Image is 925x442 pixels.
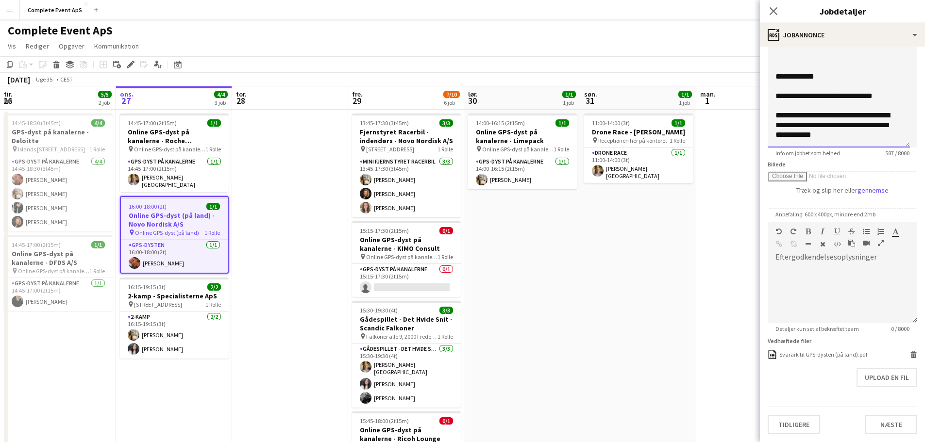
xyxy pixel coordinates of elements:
[437,333,453,340] span: 1 Rolle
[877,239,884,247] button: Fuld skærm
[439,119,453,127] span: 3/3
[128,283,166,291] span: 16:15-19:15 (3t)
[120,278,229,359] app-job-card: 16:15-19:15 (3t)2/22-kamp - Specialisterne ApS [STREET_ADDRESS]1 Rolle2-kamp2/216:15-19:15 (3t)[P...
[768,337,811,344] label: Vedhæftede filer
[848,239,855,247] button: Sæt ind som almindelig tekst
[99,99,111,106] div: 2 job
[598,137,667,144] span: Receptionen her på kontoret
[467,95,478,106] span: 30
[883,325,917,332] span: 0 / 8000
[32,76,56,83] span: Uge 35
[120,311,229,359] app-card-role: 2-kamp2/216:15-19:15 (3t)[PERSON_NAME][PERSON_NAME]
[583,95,597,106] span: 31
[584,114,693,183] div: 11:00-14:00 (3t)1/1Drone Race - [PERSON_NAME] Receptionen her på kontoret1 RolleDrone Race1/111:0...
[555,119,569,127] span: 1/1
[8,75,30,84] div: [DATE]
[128,119,177,127] span: 14:45-17:00 (2t15m)
[4,90,13,98] span: tir.
[679,99,691,106] div: 1 job
[121,240,228,273] app-card-role: GPS-dysten1/116:00-18:00 (2t)[PERSON_NAME]
[775,228,782,235] button: Fortryd
[120,292,229,300] h3: 2-kamp - Specialisterne ApS
[848,228,855,235] button: Gennemstreget
[562,91,576,98] span: 1/1
[90,40,143,52] a: Kommunikation
[857,368,917,387] button: Upload en fil
[236,90,247,98] span: tor.
[779,351,867,358] div: Svarark til GPS-dysten (på land).pdf
[439,417,453,425] span: 0/1
[352,235,461,253] h3: Online GPS-dyst på kanalerne - KIMO Consult
[134,146,205,153] span: Online GPS-dyst på kanalerne
[22,40,53,52] a: Rediger
[207,119,221,127] span: 1/1
[352,114,461,217] app-job-card: 13:45-17:30 (3t45m)3/3Fjernstyret Racerbil - indendørs - Novo Nordisk A/S [STREET_ADDRESS]1 Rolle...
[121,211,228,229] h3: Online GPS-dyst (på land) - Novo Nordisk A/S
[768,211,883,218] span: Anbefaling: 600 x 400px, mindre end 2mb
[790,228,797,235] button: Gentag
[700,90,716,98] span: man.
[834,240,841,248] button: HTML-kode
[468,156,577,189] app-card-role: GPS-dyst på kanalerne1/114:00-16:15 (2t15m)[PERSON_NAME]
[439,307,453,314] span: 3/3
[468,114,577,189] app-job-card: 14:00-16:15 (2t15m)1/1Online GPS-dyst på kanalerne - Limepack Online GPS-dyst på kanalerne1 Rolle...
[584,147,693,183] app-card-role: Drone Race1/111:00-14:00 (3t)[PERSON_NAME][GEOGRAPHIC_DATA]
[366,146,414,153] span: [STREET_ADDRESS]
[135,229,199,236] span: Online GPS-dyst (på land)
[768,325,867,332] span: Detaljer kun set af bekræftet team
[437,253,453,261] span: 1 Rolle
[120,114,229,192] div: 14:45-17:00 (2t15m)1/1Online GPS-dyst på kanalerne - Roche Diagnostics Online GPS-dyst på kanaler...
[214,91,228,98] span: 4/4
[877,149,917,157] span: 587 / 8000
[366,333,437,340] span: Falkoner alle 9, 2000 Frederiksberg - Scandic Falkoner
[4,114,113,231] app-job-card: 14:45-18:30 (3t45m)4/4GPS-dyst på kanalerne - Deloitte Islands [STREET_ADDRESS]1 RolleGPS-dyst på...
[760,23,925,47] div: Jobannonce
[89,146,105,153] span: 1 Rolle
[584,128,693,136] h3: Drone Race - [PERSON_NAME]
[352,156,461,217] app-card-role: Mini Fjernstyret Racerbil3/313:45-17:30 (3t45m)[PERSON_NAME][PERSON_NAME][PERSON_NAME]
[8,42,16,50] span: Vis
[834,228,841,235] button: Understregning
[805,228,811,235] button: Fed
[352,90,363,98] span: fre.
[892,228,899,235] button: Tekstfarve
[863,228,870,235] button: Uordnet liste
[134,301,182,308] span: [STREET_ADDRESS]
[592,119,630,127] span: 11:00-14:00 (3t)
[444,99,459,106] div: 6 job
[768,149,848,157] span: Info om jobbet som helhed
[352,301,461,408] app-job-card: 15:30-19:30 (4t)3/3Gådespillet - Det Hvide Snit - Scandic Falkoner Falkoner alle 9, 2000 Frederik...
[98,91,112,98] span: 5/5
[206,203,220,210] span: 1/1
[60,76,73,83] div: CEST
[205,301,221,308] span: 1 Rolle
[205,146,221,153] span: 1 Rolle
[91,119,105,127] span: 4/4
[863,239,870,247] button: Indsæt video
[215,99,227,106] div: 3 job
[366,253,437,261] span: Online GPS-dyst på kanalerne
[120,90,134,98] span: ons.
[805,240,811,248] button: Vandret linje
[4,249,113,267] h3: Online GPS-dyst på kanalerne - DFDS A/S
[468,128,577,145] h3: Online GPS-dyst på kanalerne - Limepack
[437,146,453,153] span: 1 Rolle
[482,146,554,153] span: Online GPS-dyst på kanalerne
[678,91,692,98] span: 1/1
[12,119,61,127] span: 14:45-18:30 (3t45m)
[670,137,685,144] span: 1 Rolle
[865,415,917,434] button: Næste
[352,221,461,297] app-job-card: 15:15-17:30 (2t15m)0/1Online GPS-dyst på kanalerne - KIMO Consult Online GPS-dyst på kanalerne1 R...
[120,156,229,192] app-card-role: GPS-dyst på kanalerne1/114:45-17:00 (2t15m)[PERSON_NAME][GEOGRAPHIC_DATA]
[468,90,478,98] span: lør.
[768,415,820,434] button: Tidligere
[20,0,90,19] button: Complete Event ApS
[12,241,61,248] span: 14:45-17:00 (2t15m)
[26,42,49,50] span: Rediger
[120,196,229,274] div: 16:00-18:00 (2t)1/1Online GPS-dyst (på land) - Novo Nordisk A/S Online GPS-dyst (på land)1 RolleG...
